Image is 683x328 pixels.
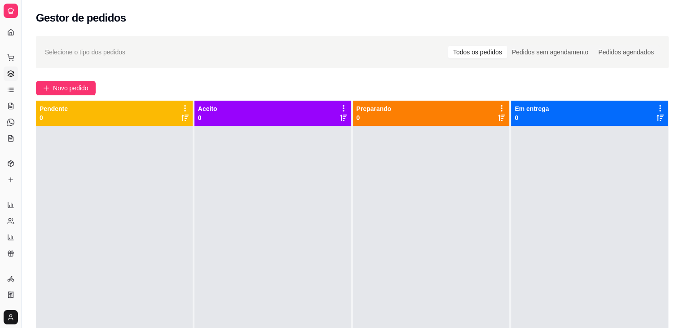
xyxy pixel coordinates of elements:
p: Aceito [198,104,217,113]
p: 0 [198,113,217,122]
p: 0 [515,113,549,122]
p: 0 [357,113,392,122]
p: Em entrega [515,104,549,113]
div: Pedidos agendados [593,46,659,58]
div: Pedidos sem agendamento [507,46,593,58]
p: Preparando [357,104,392,113]
span: Selecione o tipo dos pedidos [45,47,125,57]
p: Pendente [40,104,68,113]
div: Todos os pedidos [448,46,507,58]
h2: Gestor de pedidos [36,11,126,25]
span: plus [43,85,49,91]
span: Novo pedido [53,83,88,93]
button: Novo pedido [36,81,96,95]
p: 0 [40,113,68,122]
